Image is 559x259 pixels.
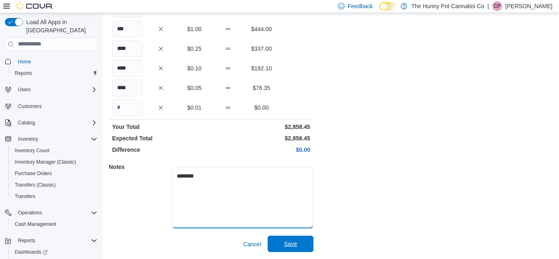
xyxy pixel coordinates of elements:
[15,159,76,165] span: Inventory Manager (Classic)
[240,236,264,252] button: Cancel
[15,85,34,95] button: Users
[2,117,101,128] button: Catalog
[15,118,97,128] span: Catalog
[18,119,35,126] span: Catalog
[8,218,101,230] button: Cash Management
[112,21,142,37] input: Quantity
[8,156,101,168] button: Inventory Manager (Classic)
[15,147,50,154] span: Inventory Count
[11,247,97,257] span: Dashboards
[213,134,310,142] p: $2,858.45
[15,101,97,111] span: Customers
[179,84,210,92] p: $0.05
[11,68,97,78] span: Reports
[246,64,277,72] p: $192.10
[246,104,277,112] p: $0.00
[15,208,97,218] span: Operations
[246,84,277,92] p: $76.35
[8,168,101,179] button: Purchase Orders
[11,146,97,155] span: Inventory Count
[8,246,101,258] a: Dashboards
[494,1,501,11] span: CP
[11,180,59,190] a: Transfers (Classic)
[15,70,32,77] span: Reports
[15,236,38,245] button: Reports
[11,219,97,229] span: Cash Management
[11,191,38,201] a: Transfers
[15,182,56,188] span: Transfers (Classic)
[15,236,97,245] span: Reports
[18,209,42,216] span: Operations
[179,45,210,53] p: $0.25
[2,100,101,112] button: Customers
[112,60,142,77] input: Quantity
[15,249,47,255] span: Dashboards
[15,118,38,128] button: Catalog
[16,2,53,10] img: Cova
[179,25,210,33] p: $1.00
[2,133,101,145] button: Inventory
[2,235,101,246] button: Reports
[11,219,59,229] a: Cash Management
[492,1,502,11] div: Calvin Pearcey
[15,57,34,67] a: Home
[213,123,310,131] p: $2,858.45
[505,1,552,11] p: [PERSON_NAME]
[487,1,489,11] p: |
[11,247,51,257] a: Dashboards
[11,68,35,78] a: Reports
[11,157,79,167] a: Inventory Manager (Classic)
[379,2,397,11] input: Dark Mode
[2,84,101,95] button: Users
[11,169,97,178] span: Purchase Orders
[11,191,97,201] span: Transfers
[109,159,170,175] h5: Notes
[284,240,297,248] span: Save
[8,191,101,202] button: Transfers
[11,180,97,190] span: Transfers (Classic)
[15,101,45,111] a: Customers
[179,104,210,112] p: $0.01
[18,103,42,110] span: Customers
[112,134,210,142] p: Expected Total
[15,193,35,200] span: Transfers
[15,56,97,67] span: Home
[11,169,55,178] a: Purchase Orders
[18,86,31,93] span: Users
[15,85,97,95] span: Users
[112,41,142,57] input: Quantity
[18,237,35,244] span: Reports
[243,240,261,248] span: Cancel
[246,45,277,53] p: $337.00
[18,136,38,142] span: Inventory
[112,146,210,154] p: Difference
[15,170,52,177] span: Purchase Orders
[18,59,31,65] span: Home
[213,146,310,154] p: $0.00
[2,207,101,218] button: Operations
[23,18,97,34] span: Load All Apps in [GEOGRAPHIC_DATA]
[246,25,277,33] p: $444.00
[112,80,142,96] input: Quantity
[411,1,484,11] p: The Hunny Pot Cannabis Co
[15,134,97,144] span: Inventory
[348,2,373,10] span: Feedback
[112,123,210,131] p: Your Total
[179,64,210,72] p: $0.10
[15,134,41,144] button: Inventory
[8,68,101,79] button: Reports
[15,208,45,218] button: Operations
[112,99,142,116] input: Quantity
[8,179,101,191] button: Transfers (Classic)
[268,236,313,252] button: Save
[2,56,101,68] button: Home
[11,146,53,155] a: Inventory Count
[15,221,56,227] span: Cash Management
[11,157,97,167] span: Inventory Manager (Classic)
[8,145,101,156] button: Inventory Count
